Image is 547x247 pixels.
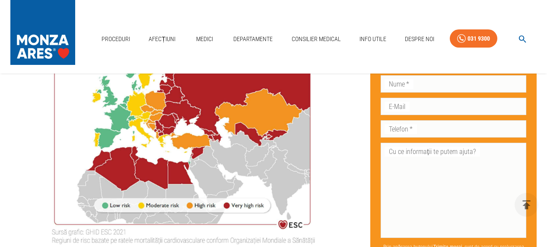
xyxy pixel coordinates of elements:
a: Proceduri [98,30,134,48]
a: 031 9300 [450,29,497,48]
a: Medici [191,30,218,48]
a: Despre Noi [401,30,438,48]
a: Afecțiuni [145,30,179,48]
a: Consilier Medical [288,30,344,48]
a: Info Utile [356,30,390,48]
div: 031 9300 [467,33,490,44]
button: delete [515,193,538,217]
a: Departamente [230,30,276,48]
